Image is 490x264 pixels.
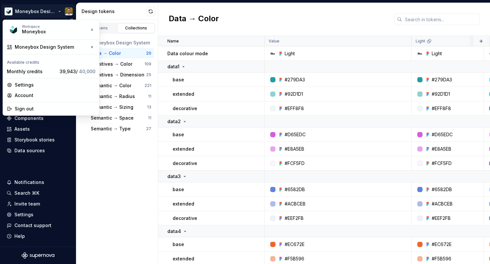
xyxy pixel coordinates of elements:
[79,69,95,74] span: 40,000
[4,56,98,66] div: Available credits
[15,44,89,50] div: Moneybox Design System
[15,82,95,88] div: Settings
[15,92,95,99] div: Account
[8,24,19,36] img: 9de6ca4a-8ec4-4eed-b9a2-3d312393a40a.png
[15,106,95,112] div: Sign out
[60,69,95,74] span: 39,943 /
[22,28,78,35] div: Moneybox
[7,68,57,75] div: Monthly credits
[22,25,89,28] div: Workspace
